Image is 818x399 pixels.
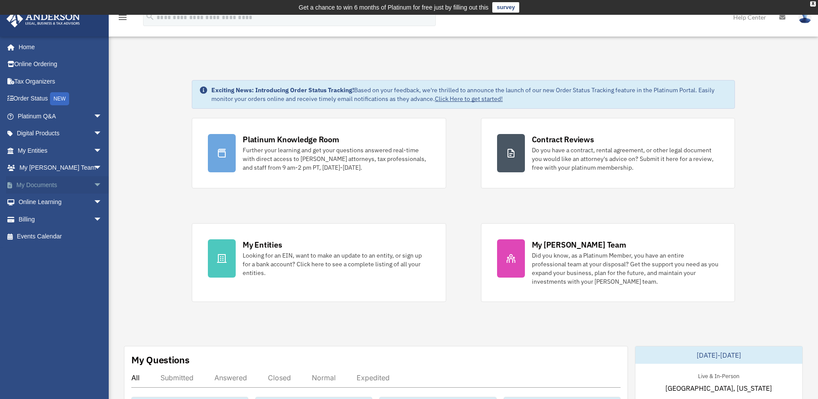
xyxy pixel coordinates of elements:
[635,346,802,364] div: [DATE]-[DATE]
[691,371,746,380] div: Live & In-Person
[6,125,115,142] a: Digital Productsarrow_drop_down
[192,223,446,302] a: My Entities Looking for an EIN, want to make an update to an entity, or sign up for a bank accoun...
[243,134,339,145] div: Platinum Knowledge Room
[481,223,735,302] a: My [PERSON_NAME] Team Did you know, as a Platinum Member, you have an entire professional team at...
[6,194,115,211] a: Online Learningarrow_drop_down
[532,239,626,250] div: My [PERSON_NAME] Team
[160,373,194,382] div: Submitted
[6,228,115,245] a: Events Calendar
[131,373,140,382] div: All
[93,125,111,143] span: arrow_drop_down
[93,159,111,177] span: arrow_drop_down
[6,142,115,159] a: My Entitiesarrow_drop_down
[243,251,430,277] div: Looking for an EIN, want to make an update to an entity, or sign up for a bank account? Click her...
[145,12,155,21] i: search
[6,176,115,194] a: My Documentsarrow_drop_down
[481,118,735,188] a: Contract Reviews Do you have a contract, rental agreement, or other legal document you would like...
[435,95,503,103] a: Click Here to get started!
[243,146,430,172] div: Further your learning and get your questions answered real-time with direct access to [PERSON_NAM...
[6,211,115,228] a: Billingarrow_drop_down
[93,211,111,228] span: arrow_drop_down
[93,142,111,160] span: arrow_drop_down
[131,353,190,366] div: My Questions
[93,194,111,211] span: arrow_drop_down
[4,10,83,27] img: Anderson Advisors Platinum Portal
[532,251,719,286] div: Did you know, as a Platinum Member, you have an entire professional team at your disposal? Get th...
[6,90,115,108] a: Order StatusNEW
[214,373,247,382] div: Answered
[192,118,446,188] a: Platinum Knowledge Room Further your learning and get your questions answered real-time with dire...
[532,134,594,145] div: Contract Reviews
[50,92,69,105] div: NEW
[93,107,111,125] span: arrow_drop_down
[211,86,728,103] div: Based on your feedback, we're thrilled to announce the launch of our new Order Status Tracking fe...
[6,56,115,73] a: Online Ordering
[6,107,115,125] a: Platinum Q&Aarrow_drop_down
[117,12,128,23] i: menu
[93,176,111,194] span: arrow_drop_down
[492,2,519,13] a: survey
[665,383,772,393] span: [GEOGRAPHIC_DATA], [US_STATE]
[6,159,115,177] a: My [PERSON_NAME] Teamarrow_drop_down
[243,239,282,250] div: My Entities
[798,11,811,23] img: User Pic
[117,15,128,23] a: menu
[532,146,719,172] div: Do you have a contract, rental agreement, or other legal document you would like an attorney's ad...
[810,1,816,7] div: close
[299,2,489,13] div: Get a chance to win 6 months of Platinum for free just by filling out this
[211,86,354,94] strong: Exciting News: Introducing Order Status Tracking!
[6,73,115,90] a: Tax Organizers
[357,373,390,382] div: Expedited
[268,373,291,382] div: Closed
[6,38,111,56] a: Home
[312,373,336,382] div: Normal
